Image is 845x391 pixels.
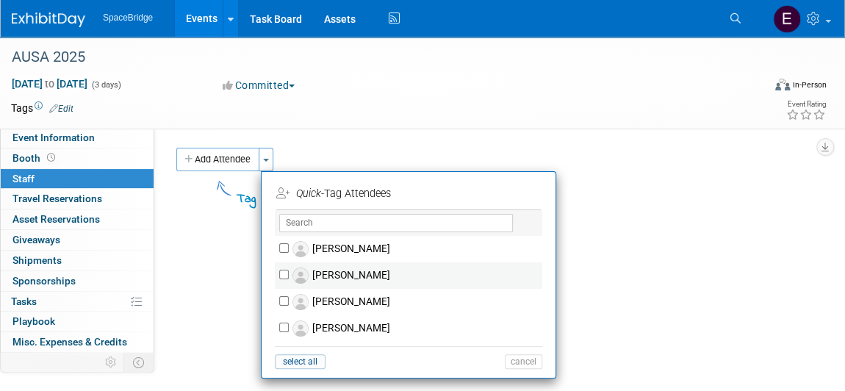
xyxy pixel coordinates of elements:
a: Asset Reservations [1,209,154,229]
td: Toggle Event Tabs [124,353,154,372]
label: [PERSON_NAME] [289,289,547,315]
label: [PERSON_NAME] [289,315,547,342]
a: Shipments [1,251,154,270]
span: [DATE] [DATE] [11,77,88,90]
span: Giveaways [12,234,60,245]
button: select all [275,354,326,369]
span: Travel Reservations [12,193,102,204]
button: Add Attendee [176,148,259,171]
i: Quick [296,187,321,200]
span: Event Information [12,132,95,143]
div: AUSA 2025 [7,44,747,71]
a: Edit [49,104,73,114]
span: Shipments [12,254,62,266]
img: Associate-Profile-5.png [292,320,309,337]
a: Giveaways [1,230,154,250]
div: Tag People [237,189,500,209]
td: -Tag Attendees [276,182,538,206]
a: Tasks [1,292,154,312]
button: Committed [217,78,301,93]
a: Travel Reservations [1,189,154,209]
label: [PERSON_NAME] [289,262,547,289]
img: Associate-Profile-5.png [292,294,309,310]
img: Associate-Profile-5.png [292,241,309,257]
div: Event Format [700,76,827,98]
img: Associate-Profile-5.png [292,268,309,284]
span: to [43,78,57,90]
span: Booth not reserved yet [44,152,58,163]
span: Asset Reservations [12,213,100,225]
td: Personalize Event Tab Strip [98,353,124,372]
img: Format-Inperson.png [775,79,790,90]
span: Sponsorships [12,275,76,287]
img: ExhibitDay [12,12,85,27]
td: Tags [11,101,73,115]
div: In-Person [792,79,827,90]
a: Event Information [1,128,154,148]
a: Sponsorships [1,271,154,291]
input: Search [279,214,513,232]
span: Staff [12,173,35,184]
label: [PERSON_NAME] [289,342,547,368]
label: [PERSON_NAME] [289,236,547,262]
span: Booth [12,152,58,164]
span: (3 days) [90,80,121,90]
a: Booth [1,148,154,168]
span: Playbook [12,315,55,327]
span: Tasks [11,295,37,307]
img: Elizabeth Gelerman [773,5,801,33]
span: SpaceBridge [103,12,153,23]
a: Staff [1,169,154,189]
span: Misc. Expenses & Credits [12,336,127,348]
a: Playbook [1,312,154,331]
a: Misc. Expenses & Credits [1,332,154,352]
button: cancel [505,354,542,369]
div: Event Rating [786,101,826,108]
